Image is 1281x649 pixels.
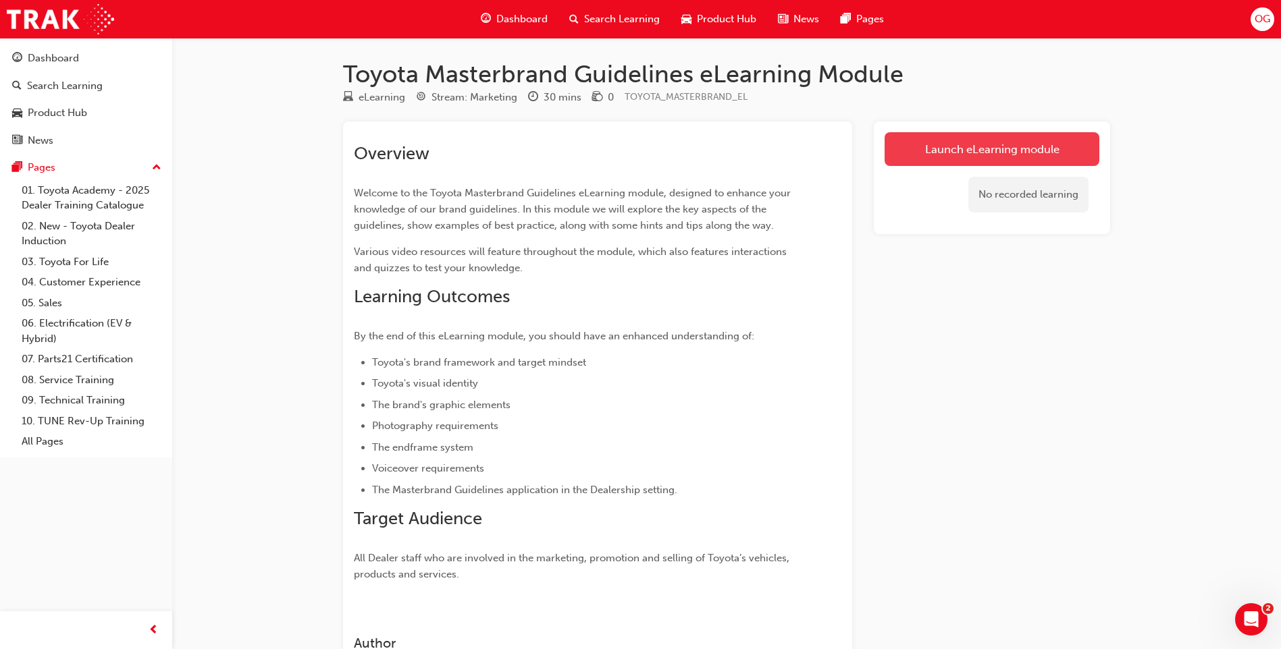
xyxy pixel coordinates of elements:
[778,11,788,28] span: news-icon
[416,92,426,104] span: target-icon
[354,246,789,274] span: Various video resources will feature throughout the module, which also features interactions and ...
[28,160,55,175] div: Pages
[625,91,748,103] span: Learning resource code
[12,135,22,147] span: news-icon
[372,356,586,368] span: Toyota's brand framework and target mindset
[885,132,1099,166] a: Launch eLearning module
[5,155,167,180] button: Pages
[27,78,103,94] div: Search Learning
[841,11,851,28] span: pages-icon
[343,59,1110,89] h1: Toyota Masterbrand Guidelines eLearning Module
[432,90,517,105] div: Stream: Marketing
[856,11,884,27] span: Pages
[16,390,167,411] a: 09. Technical Training
[28,133,53,148] div: News
[16,431,167,452] a: All Pages
[767,5,830,33] a: news-iconNews
[16,411,167,432] a: 10. TUNE Rev-Up Training
[372,377,478,389] span: Toyota's visual identity
[496,11,548,27] span: Dashboard
[592,92,602,104] span: money-icon
[359,90,405,105] div: eLearning
[569,11,579,28] span: search-icon
[354,330,754,342] span: By the end of this eLearning module, you should have an enhanced understanding of:
[5,46,167,71] a: Dashboard
[12,53,22,65] span: guage-icon
[16,293,167,314] a: 05. Sales
[584,11,660,27] span: Search Learning
[5,74,167,98] a: Search Learning
[12,80,22,92] span: search-icon
[608,90,614,105] div: 0
[372,462,484,474] span: Voiceover requirements
[1235,603,1267,636] iframe: Intercom live chat
[372,420,498,432] span: Photography requirements
[1263,603,1274,614] span: 2
[528,89,581,106] div: Duration
[558,5,671,33] a: search-iconSearch Learning
[28,51,79,66] div: Dashboard
[372,441,473,453] span: The endframe system
[343,92,353,104] span: learningResourceType_ELEARNING-icon
[697,11,756,27] span: Product Hub
[372,484,677,496] span: The Masterbrand Guidelines application in the Dealership setting.
[12,107,22,119] span: car-icon
[354,187,793,231] span: Welcome to the Toyota Masterbrand Guidelines eLearning module, designed to enhance your knowledge...
[5,101,167,125] a: Product Hub
[544,90,581,105] div: 30 mins
[671,5,767,33] a: car-iconProduct Hub
[16,180,167,216] a: 01. Toyota Academy - 2025 Dealer Training Catalogue
[592,89,614,106] div: Price
[5,128,167,153] a: News
[152,159,161,177] span: up-icon
[372,399,511,411] span: The brand's graphic elements
[968,177,1089,213] div: No recorded learning
[354,286,510,307] span: Learning Outcomes
[149,622,159,639] span: prev-icon
[7,4,114,34] img: Trak
[793,11,819,27] span: News
[354,143,429,164] span: Overview
[16,216,167,252] a: 02. New - Toyota Dealer Induction
[354,508,482,529] span: Target Audience
[681,11,691,28] span: car-icon
[343,89,405,106] div: Type
[1255,11,1270,27] span: OG
[28,105,87,121] div: Product Hub
[16,370,167,391] a: 08. Service Training
[16,349,167,370] a: 07. Parts21 Certification
[12,162,22,174] span: pages-icon
[5,43,167,155] button: DashboardSearch LearningProduct HubNews
[528,92,538,104] span: clock-icon
[16,272,167,293] a: 04. Customer Experience
[470,5,558,33] a: guage-iconDashboard
[1251,7,1274,31] button: OG
[481,11,491,28] span: guage-icon
[16,313,167,349] a: 06. Electrification (EV & Hybrid)
[354,552,792,580] span: All Dealer staff who are involved in the marketing, promotion and selling of Toyota’s vehicles, p...
[16,252,167,273] a: 03. Toyota For Life
[416,89,517,106] div: Stream
[830,5,895,33] a: pages-iconPages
